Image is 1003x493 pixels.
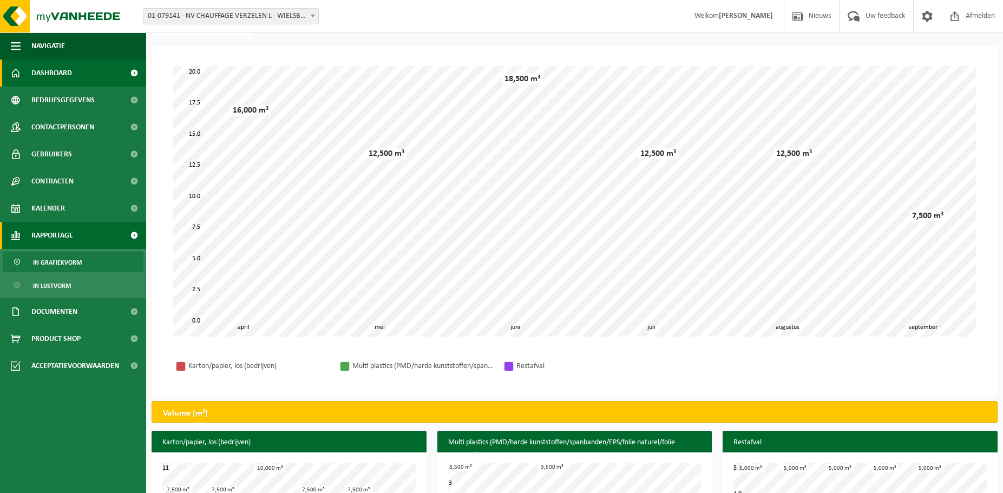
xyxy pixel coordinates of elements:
[31,141,72,168] span: Gebruikers
[719,12,773,20] strong: [PERSON_NAME]
[3,275,143,295] a: In lijstvorm
[447,463,475,471] div: 3,500 m³
[871,464,899,472] div: 5,000 m³
[516,359,657,373] div: Restafval
[31,32,65,60] span: Navigatie
[143,8,319,24] span: 01-079141 - NV CHAUFFAGE VERZELEN L - WIELSBEKE
[254,464,286,472] div: 10,000 m³
[143,9,318,24] span: 01-079141 - NV CHAUFFAGE VERZELEN L - WIELSBEKE
[502,74,543,84] div: 18,500 m³
[33,275,71,296] span: In lijstvorm
[31,195,65,222] span: Kalender
[773,148,815,159] div: 12,500 m³
[3,252,143,272] a: In grafiekvorm
[31,222,73,249] span: Rapportage
[230,105,271,116] div: 16,000 m³
[916,464,944,472] div: 5,000 m³
[33,252,82,273] span: In grafiekvorm
[31,114,94,141] span: Contactpersonen
[909,211,946,221] div: 7,500 m³
[723,431,998,455] h3: Restafval
[826,464,854,472] div: 5,000 m³
[31,168,74,195] span: Contracten
[152,431,427,455] h3: Karton/papier, los (bedrijven)
[152,402,219,425] h2: Volume (m³)
[638,148,679,159] div: 12,500 m³
[31,352,119,379] span: Acceptatievoorwaarden
[31,87,95,114] span: Bedrijfsgegevens
[781,464,809,472] div: 5,000 m³
[31,325,81,352] span: Product Shop
[538,463,566,471] div: 3,500 m³
[31,60,72,87] span: Dashboard
[366,148,407,159] div: 12,500 m³
[737,464,765,472] div: 5,000 m³
[188,359,329,373] div: Karton/papier, los (bedrijven)
[31,298,77,325] span: Documenten
[437,431,712,468] h3: Multi plastics (PMD/harde kunststoffen/spanbanden/EPS/folie naturel/folie gemengd)
[352,359,493,373] div: Multi plastics (PMD/harde kunststoffen/spanbanden/EPS/folie naturel/folie gemengd)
